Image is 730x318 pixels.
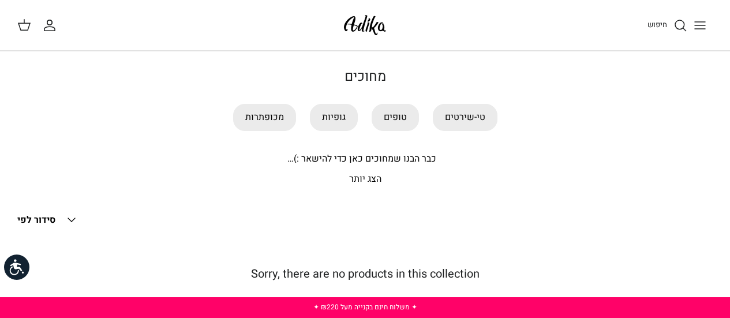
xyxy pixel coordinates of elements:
[340,12,390,39] img: Adika IL
[17,207,78,233] button: סידור לפי
[17,213,55,227] span: סידור לפי
[43,18,61,32] a: החשבון שלי
[313,302,417,312] a: ✦ משלוח חינם בקנייה מעל ₪220 ✦
[310,104,358,131] a: גופיות
[134,152,596,167] div: כבר הבנו שמחוכים כאן כדי להישאר :)
[17,172,713,187] p: הצג יותר
[17,69,713,85] h1: מחוכים
[372,104,419,131] a: טופים
[647,19,667,30] span: חיפוש
[647,18,687,32] a: חיפוש
[687,13,713,38] button: Toggle menu
[433,104,497,131] a: טי-שירטים
[233,104,296,131] a: מכופתרות
[17,267,713,281] h5: Sorry, there are no products in this collection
